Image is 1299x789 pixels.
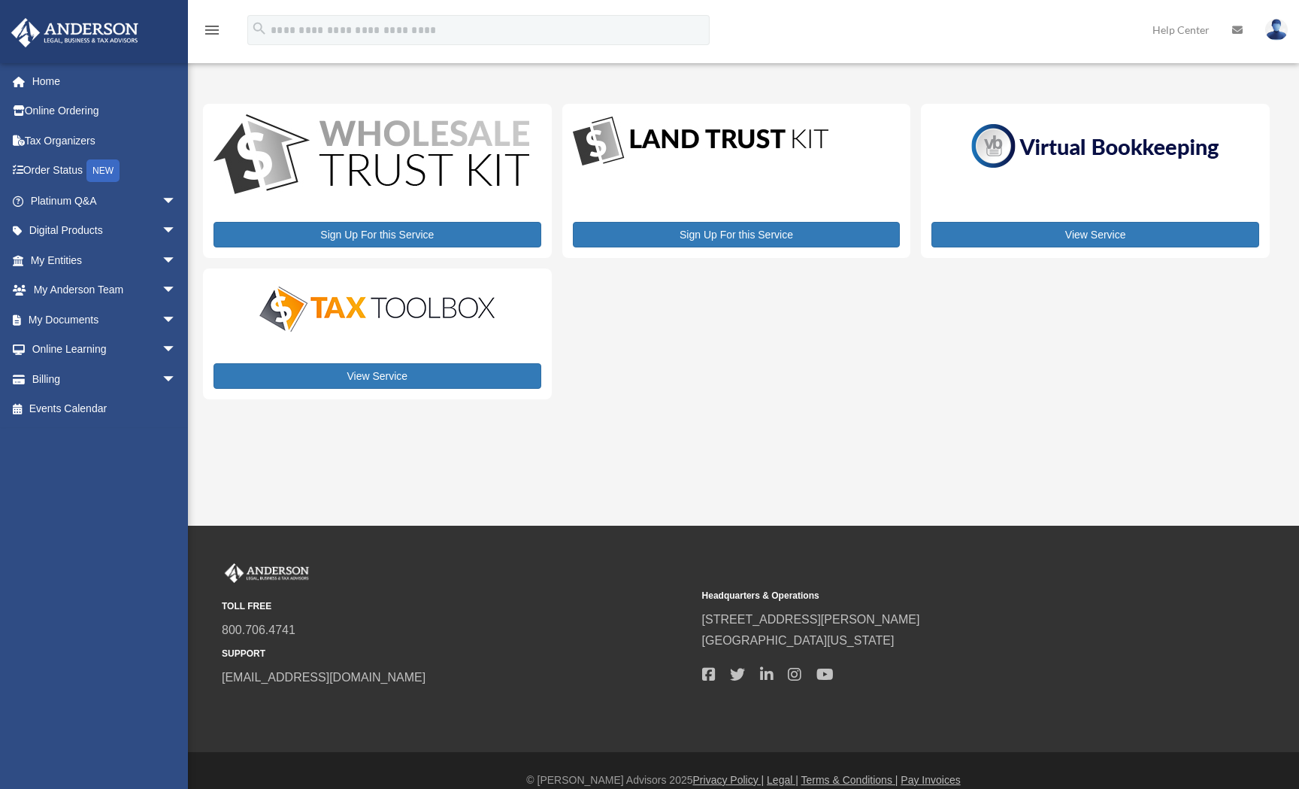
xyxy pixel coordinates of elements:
a: Privacy Policy | [693,774,765,786]
a: Pay Invoices [901,774,960,786]
a: My Documentsarrow_drop_down [11,305,199,335]
a: Sign Up For this Service [573,222,901,247]
small: SUPPORT [222,646,692,662]
span: arrow_drop_down [162,275,192,306]
a: Sign Up For this Service [213,222,541,247]
a: Digital Productsarrow_drop_down [11,216,192,246]
img: User Pic [1265,19,1288,41]
a: View Service [213,363,541,389]
a: Order StatusNEW [11,156,199,187]
a: Online Ordering [11,96,199,126]
img: LandTrust_lgo-1.jpg [573,114,828,169]
img: Anderson Advisors Platinum Portal [222,563,312,583]
small: TOLL FREE [222,599,692,615]
span: arrow_drop_down [162,186,192,217]
span: arrow_drop_down [162,364,192,395]
a: Terms & Conditions | [801,774,898,786]
i: menu [203,21,221,39]
a: My Anderson Teamarrow_drop_down [11,275,199,305]
img: Anderson Advisors Platinum Portal [7,18,143,47]
div: NEW [86,159,120,182]
small: Headquarters & Operations [702,588,1172,604]
span: arrow_drop_down [162,335,192,366]
a: Legal | [767,774,798,786]
img: WS-Trust-Kit-lgo-1.jpg [213,114,529,198]
a: Tax Organizers [11,126,199,156]
a: Platinum Q&Aarrow_drop_down [11,186,199,216]
a: Home [11,66,199,96]
a: menu [203,26,221,39]
span: arrow_drop_down [162,245,192,276]
span: arrow_drop_down [162,305,192,335]
a: My Entitiesarrow_drop_down [11,245,199,275]
a: [GEOGRAPHIC_DATA][US_STATE] [702,634,895,647]
a: 800.706.4741 [222,624,295,636]
span: arrow_drop_down [162,216,192,247]
a: Events Calendar [11,394,199,424]
a: [STREET_ADDRESS][PERSON_NAME] [702,613,920,626]
i: search [251,20,268,37]
a: [EMAIL_ADDRESS][DOMAIN_NAME] [222,671,425,684]
a: Online Learningarrow_drop_down [11,335,199,365]
a: View Service [931,222,1259,247]
a: Billingarrow_drop_down [11,364,199,394]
